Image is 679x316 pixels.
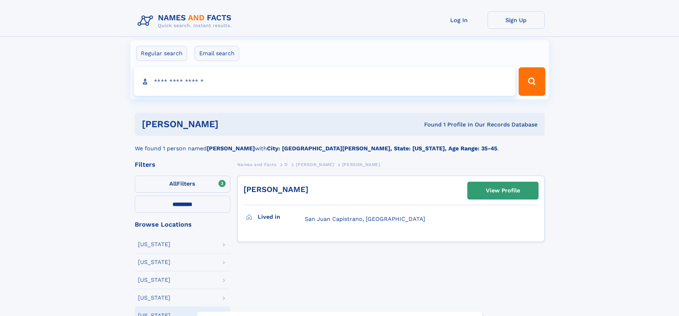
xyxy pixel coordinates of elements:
[138,259,170,265] div: [US_STATE]
[135,221,230,228] div: Browse Locations
[138,277,170,283] div: [US_STATE]
[243,185,308,194] a: [PERSON_NAME]
[258,211,305,223] h3: Lived in
[169,180,177,187] span: All
[519,67,545,96] button: Search Button
[296,162,334,167] span: [PERSON_NAME]
[486,182,520,199] div: View Profile
[284,160,288,169] a: D
[135,11,237,31] img: Logo Names and Facts
[135,136,545,153] div: We found 1 person named with .
[305,216,425,222] span: San Juan Capistrano, [GEOGRAPHIC_DATA]
[138,295,170,301] div: [US_STATE]
[142,120,322,129] h1: [PERSON_NAME]
[321,121,537,129] div: Found 1 Profile In Our Records Database
[207,145,255,152] b: [PERSON_NAME]
[138,242,170,247] div: [US_STATE]
[267,145,497,152] b: City: [GEOGRAPHIC_DATA][PERSON_NAME], State: [US_STATE], Age Range: 35-45
[296,160,334,169] a: [PERSON_NAME]
[136,46,187,61] label: Regular search
[284,162,288,167] span: D
[195,46,239,61] label: Email search
[488,11,545,29] a: Sign Up
[135,176,230,193] label: Filters
[468,182,538,199] a: View Profile
[342,162,380,167] span: [PERSON_NAME]
[135,161,230,168] div: Filters
[134,67,516,96] input: search input
[431,11,488,29] a: Log In
[237,160,277,169] a: Names and Facts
